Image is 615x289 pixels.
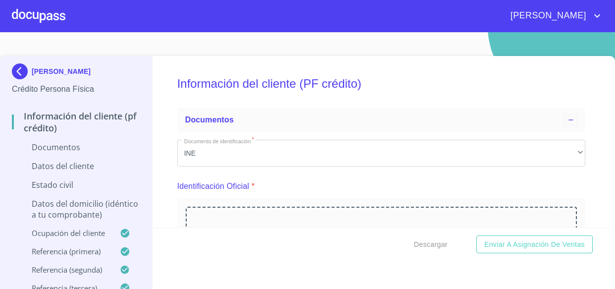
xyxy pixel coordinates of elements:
[12,179,140,190] p: Estado Civil
[177,180,250,192] p: Identificación Oficial
[177,140,586,167] div: INE
[177,63,586,104] h5: Información del cliente (PF crédito)
[410,235,452,254] button: Descargar
[503,8,603,24] button: account of current user
[503,8,591,24] span: [PERSON_NAME]
[484,238,585,251] span: Enviar a Asignación de Ventas
[12,110,140,134] p: Información del cliente (PF crédito)
[12,63,140,83] div: [PERSON_NAME]
[476,235,593,254] button: Enviar a Asignación de Ventas
[12,161,140,172] p: Datos del cliente
[12,198,140,220] p: Datos del domicilio (idéntico a tu comprobante)
[414,238,448,251] span: Descargar
[32,67,91,75] p: [PERSON_NAME]
[12,83,140,95] p: Crédito Persona Física
[177,108,586,132] div: Documentos
[12,142,140,153] p: Documentos
[12,228,120,238] p: Ocupación del Cliente
[12,63,32,79] img: Docupass spot blue
[12,265,120,275] p: Referencia (segunda)
[185,116,234,124] span: Documentos
[12,246,120,256] p: Referencia (primera)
